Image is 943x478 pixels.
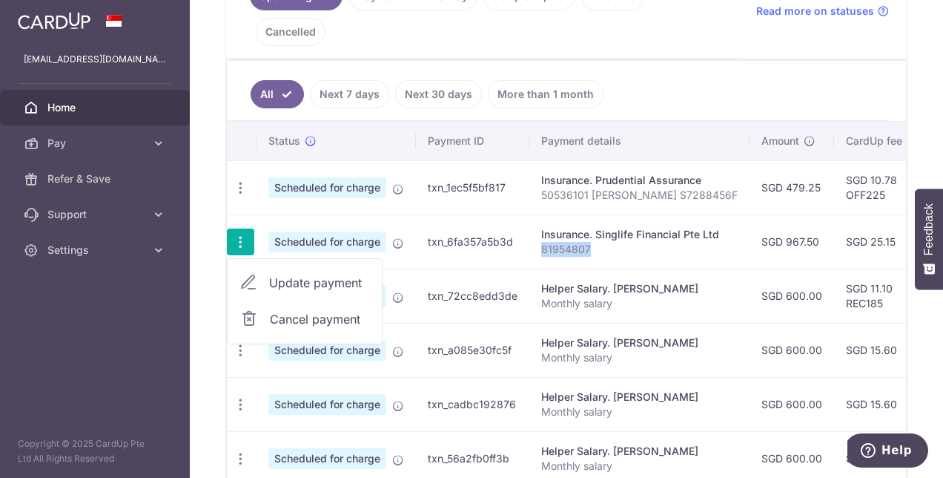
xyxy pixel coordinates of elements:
p: 81954807 [541,242,738,257]
p: Monthly salary [541,405,738,419]
a: Next 7 days [310,80,389,108]
p: Monthly salary [541,350,738,365]
td: SGD 10.78 OFF225 [834,160,930,215]
span: Scheduled for charge [268,177,386,198]
img: CardUp [18,12,90,30]
span: Home [47,100,145,115]
td: SGD 15.60 [834,377,930,431]
td: txn_a085e30fc5f [416,323,529,377]
td: SGD 967.50 [750,215,834,269]
td: SGD 600.00 [750,269,834,323]
th: Payment details [529,122,750,160]
div: Insurance. Prudential Assurance [541,173,738,188]
td: txn_72cc8edd3de [416,269,529,323]
td: SGD 479.25 [750,160,834,215]
span: CardUp fee [846,134,902,148]
a: More than 1 month [488,80,603,108]
div: Helper Salary. [PERSON_NAME] [541,281,738,296]
td: SGD 25.15 [834,215,930,269]
th: Payment ID [416,122,529,160]
div: Helper Salary. [PERSON_NAME] [541,335,738,350]
span: Refer & Save [47,171,145,186]
a: All [251,80,304,108]
div: Helper Salary. [PERSON_NAME] [541,444,738,459]
span: Scheduled for charge [268,232,386,252]
a: Cancelled [256,18,325,46]
p: [EMAIL_ADDRESS][DOMAIN_NAME] [24,52,166,67]
span: Pay [47,136,145,151]
td: txn_6fa357a5b3d [416,215,529,269]
td: SGD 600.00 [750,377,834,431]
p: 50536101 [PERSON_NAME] S7288456F [541,188,738,203]
span: Read more on statuses [756,4,874,19]
div: Helper Salary. [PERSON_NAME] [541,390,738,405]
span: Scheduled for charge [268,394,386,415]
p: Monthly salary [541,459,738,474]
div: Insurance. Singlife Financial Pte Ltd [541,227,738,242]
span: Scheduled for charge [268,448,386,469]
td: txn_1ec5f5bf817 [416,160,529,215]
span: Scheduled for charge [268,340,386,361]
td: SGD 600.00 [750,323,834,377]
a: Read more on statuses [756,4,889,19]
a: Next 30 days [395,80,482,108]
td: SGD 11.10 REC185 [834,269,930,323]
span: Feedback [922,203,936,255]
td: SGD 15.60 [834,323,930,377]
button: Feedback - Show survey [915,189,943,289]
span: Settings [47,243,145,258]
td: txn_cadbc192876 [416,377,529,431]
iframe: Opens a widget where you can find more information [847,433,928,471]
p: Monthly salary [541,296,738,311]
span: Amount [761,134,799,148]
span: Status [268,134,300,148]
span: Support [47,207,145,222]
